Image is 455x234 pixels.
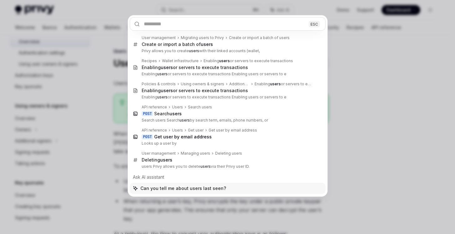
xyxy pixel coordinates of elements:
b: users [157,72,168,76]
div: User management [142,35,176,40]
b: users [200,164,211,169]
div: Managing users [181,151,210,156]
b: users [169,111,182,116]
p: Privy allows you to create with their linked accounts (wallet, [142,48,312,53]
div: Enabling or servers to execute transactions [142,88,248,93]
span: Can you tell me about users last seen? [140,185,226,192]
div: Search users [188,105,212,110]
p: Enabling or servers to execute transactions Enabling users or servers to e [142,95,312,100]
div: API reference [142,105,167,110]
b: users [270,82,281,86]
p: Looks up a user by [142,141,312,146]
div: Deleting users [215,151,242,156]
div: Get user by email address [209,128,257,133]
div: Migrating users to Privy [181,35,224,40]
div: Deleting [142,157,172,163]
p: Search users Search by search term, emails, phone numbers, or [142,118,312,123]
div: Enabling or servers to execute transactions [255,82,312,87]
div: Recipes [142,58,157,63]
p: users Privy allows you to delete via their Privy user ID. [142,164,312,169]
div: Enabling or servers to execute transactions [142,65,248,70]
b: users [189,48,199,53]
div: Using owners & signers [181,82,224,87]
div: Users [172,128,183,133]
div: API reference [142,128,167,133]
div: Wallet infrastructure [162,58,199,63]
div: Ask AI assistant [130,172,326,183]
b: users [161,88,173,93]
b: users [219,58,230,63]
b: Get user by email address [154,134,212,139]
p: Enabling or servers to execute transactions Enabling users or servers to e [142,72,312,77]
b: users [157,95,168,99]
div: POST [142,111,153,116]
div: Policies & controls [142,82,176,87]
b: users [201,42,213,47]
div: ESC [309,21,320,27]
div: Additional signers [229,82,250,87]
b: users [179,118,190,122]
div: Create or import a batch of users [229,35,290,40]
div: Create or import a batch of [142,42,213,47]
div: Users [172,105,183,110]
div: User management [142,151,176,156]
b: users [160,157,172,162]
div: Search [154,111,182,117]
div: Get user [188,128,204,133]
b: users [161,65,173,70]
div: POST [142,134,153,139]
div: Enabling or servers to execute transactions [204,58,293,63]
